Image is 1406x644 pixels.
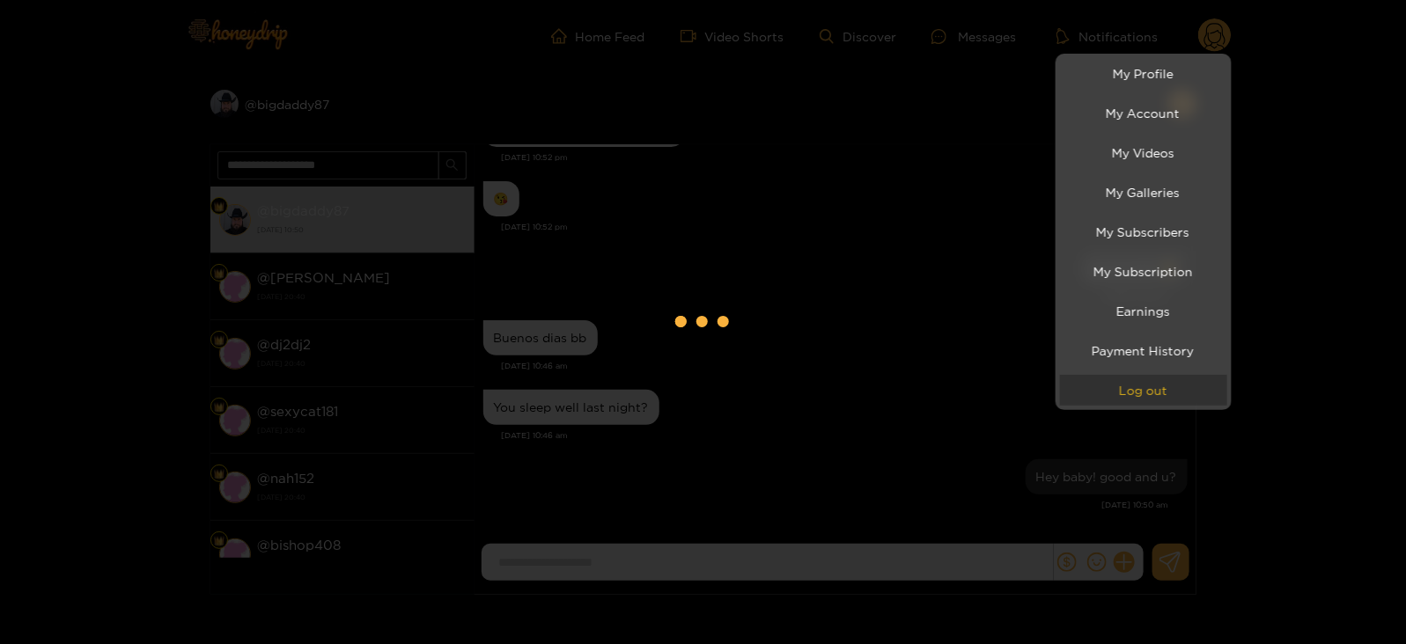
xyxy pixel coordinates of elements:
a: Earnings [1060,296,1227,326]
a: Payment History [1060,335,1227,366]
a: My Profile [1060,58,1227,89]
a: My Subscription [1060,256,1227,287]
a: My Account [1060,98,1227,128]
a: My Subscribers [1060,216,1227,247]
a: My Galleries [1060,177,1227,208]
a: My Videos [1060,137,1227,168]
button: Log out [1060,375,1227,406]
